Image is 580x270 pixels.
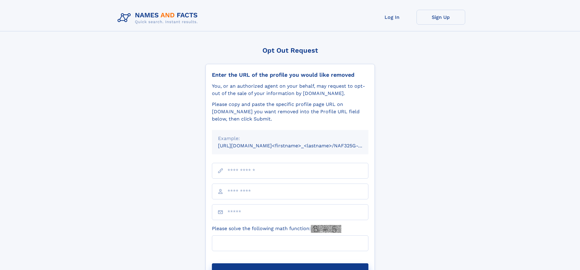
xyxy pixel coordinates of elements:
[417,10,465,25] a: Sign Up
[206,47,375,54] div: Opt Out Request
[115,10,203,26] img: Logo Names and Facts
[218,135,362,142] div: Example:
[218,143,380,149] small: [URL][DOMAIN_NAME]<firstname>_<lastname>/NAF325G-xxxxxxxx
[368,10,417,25] a: Log In
[212,82,368,97] div: You, or an authorized agent on your behalf, may request to opt-out of the sale of your informatio...
[212,225,341,233] label: Please solve the following math function:
[212,101,368,123] div: Please copy and paste the specific profile page URL on [DOMAIN_NAME] you want removed into the Pr...
[212,72,368,78] div: Enter the URL of the profile you would like removed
